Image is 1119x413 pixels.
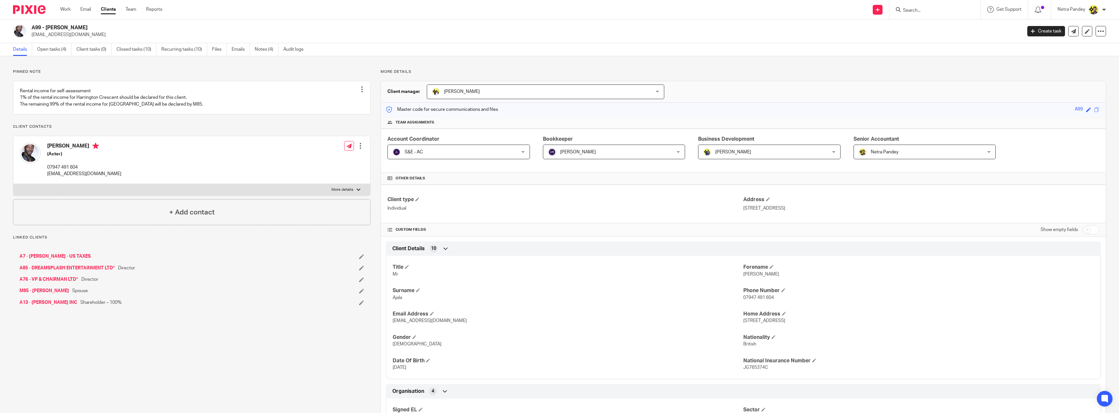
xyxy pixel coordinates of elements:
[1088,5,1099,15] img: Netra-New-Starbridge-Yellow.jpg
[743,357,1094,364] h4: National Insurance Number
[1058,6,1085,13] p: Netra Pandey
[548,148,556,156] img: svg%3E
[13,235,371,240] p: Linked clients
[20,253,91,260] a: A7 - [PERSON_NAME] - US TAXES
[393,287,743,294] h4: Surname
[393,318,467,323] span: [EMAIL_ADDRESS][DOMAIN_NAME]
[715,150,751,154] span: [PERSON_NAME]
[212,43,227,56] a: Files
[32,24,820,31] h2: A99 - [PERSON_NAME]
[169,207,215,217] h4: + Add contact
[60,6,71,13] a: Work
[20,276,78,283] a: A76 - VP & CHAIRMAN LTD*
[560,150,596,154] span: [PERSON_NAME]
[392,245,425,252] span: Client Details
[80,6,91,13] a: Email
[116,43,156,56] a: Closed tasks (10)
[47,143,121,151] h4: [PERSON_NAME]
[392,388,424,395] span: Organisation
[703,148,711,156] img: Dennis-Starbridge.jpg
[161,43,207,56] a: Recurring tasks (10)
[20,265,115,271] a: A85 - DREAMSPLASH ENTERTAINMENT LTD*
[1041,226,1078,233] label: Show empty fields
[432,88,440,96] img: Carine-Starbridge.jpg
[20,143,41,163] img: David%20Ajala.jpg
[743,311,1094,317] h4: Home Address
[396,120,434,125] span: Team assignments
[1027,26,1065,36] a: Create task
[386,106,498,113] p: Master code for secure communications and files
[431,245,436,252] span: 10
[743,295,774,300] span: 07947 491 604
[13,43,32,56] a: Details
[13,24,27,38] img: David%20Ajala.jpg
[996,7,1021,12] span: Get Support
[902,8,961,14] input: Search
[854,136,899,142] span: Senior Accountant
[72,288,88,294] span: Spouse
[92,143,99,149] i: Primary
[743,287,1094,294] h4: Phone Number
[698,136,754,142] span: Business Development
[743,365,768,370] span: JG765374C
[543,136,573,142] span: Bookkeeper
[859,148,867,156] img: Netra-New-Starbridge-Yellow.jpg
[13,124,371,129] p: Client contacts
[126,6,136,13] a: Team
[743,272,779,277] span: [PERSON_NAME]
[393,148,400,156] img: svg%3E
[393,272,398,277] span: Mr
[20,288,69,294] a: M85 - [PERSON_NAME]
[396,176,425,181] span: Other details
[743,264,1094,271] h4: Forename
[393,334,743,341] h4: Gender
[393,342,441,346] span: [DEMOGRAPHIC_DATA]
[393,311,743,317] h4: Email Address
[232,43,250,56] a: Emails
[743,342,756,346] span: British
[743,196,1099,203] h4: Address
[871,150,898,154] span: Netra Pandey
[331,187,353,192] p: More details
[387,196,743,203] h4: Client type
[47,171,121,177] p: [EMAIL_ADDRESS][DOMAIN_NAME]
[432,388,434,394] span: 4
[743,318,785,323] span: [STREET_ADDRESS]
[743,334,1094,341] h4: Nationality
[13,69,371,74] p: Pinned note
[13,5,46,14] img: Pixie
[101,6,116,13] a: Clients
[381,69,1106,74] p: More details
[80,299,122,306] span: Shareholder – 100%
[47,151,121,157] h5: (Actor)
[283,43,308,56] a: Audit logs
[393,365,406,370] span: [DATE]
[393,357,743,364] h4: Date Of Birth
[47,164,121,171] p: 07947 491 604
[255,43,278,56] a: Notes (4)
[20,299,77,306] a: A13 - [PERSON_NAME] INC
[118,265,135,271] span: Director
[393,264,743,271] h4: Title
[743,205,1099,212] p: [STREET_ADDRESS]
[37,43,72,56] a: Open tasks (4)
[1075,106,1083,113] div: A99
[405,150,423,154] span: S&E - AC
[146,6,162,13] a: Reports
[387,205,743,212] p: Individual
[32,32,1018,38] p: [EMAIL_ADDRESS][DOMAIN_NAME]
[76,43,112,56] a: Client tasks (0)
[387,136,439,142] span: Account Coordinator
[444,89,480,94] span: [PERSON_NAME]
[387,88,420,95] h3: Client manager
[81,276,98,283] span: Director
[393,295,402,300] span: Ajala
[387,227,743,232] h4: CUSTOM FIELDS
